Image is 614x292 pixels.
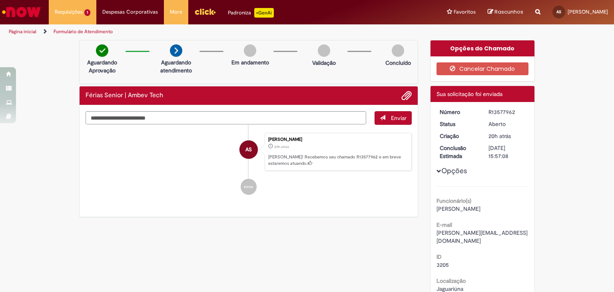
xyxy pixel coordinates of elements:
[401,90,412,101] button: Adicionar anexos
[268,137,407,142] div: [PERSON_NAME]
[392,44,404,57] img: img-circle-grey.png
[86,92,163,99] h2: Férias Senior | Ambev Tech Histórico de tíquete
[437,277,466,284] b: Localização
[434,144,483,160] dt: Conclusão Estimada
[83,58,122,74] p: Aguardando Aprovação
[312,59,336,67] p: Validação
[434,108,483,116] dt: Número
[488,144,526,160] div: [DATE] 15:57:08
[268,154,407,166] p: [PERSON_NAME]! Recebemos seu chamado R13577962 e em breve estaremos atuando.
[84,9,90,16] span: 1
[274,144,289,149] span: 20h atrás
[434,132,483,140] dt: Criação
[454,8,476,16] span: Favoritos
[437,197,471,204] b: Funcionário(s)
[488,8,523,16] a: Rascunhos
[568,8,608,15] span: [PERSON_NAME]
[434,120,483,128] dt: Status
[488,120,526,128] div: Aberto
[9,28,36,35] a: Página inicial
[391,114,407,122] span: Enviar
[431,40,535,56] div: Opções do Chamado
[102,8,158,16] span: Despesas Corporativas
[170,8,182,16] span: More
[254,8,274,18] p: +GenAi
[437,205,480,212] span: [PERSON_NAME]
[318,44,330,57] img: img-circle-grey.png
[437,261,449,268] span: 3205
[96,44,108,57] img: check-circle-green.png
[1,4,42,20] img: ServiceNow
[437,62,529,75] button: Cancelar Chamado
[245,140,252,159] span: AS
[488,108,526,116] div: R13577962
[556,9,561,14] span: AS
[488,132,511,140] span: 20h atrás
[86,133,412,171] li: Alessandro Guimaraes Dos Santos
[231,58,269,66] p: Em andamento
[86,111,366,125] textarea: Digite sua mensagem aqui...
[437,229,528,244] span: [PERSON_NAME][EMAIL_ADDRESS][DOMAIN_NAME]
[86,125,412,203] ul: Histórico de tíquete
[170,44,182,57] img: arrow-next.png
[437,221,452,228] b: E-mail
[488,132,511,140] time: 29/09/2025 15:57:03
[244,44,256,57] img: img-circle-grey.png
[55,8,83,16] span: Requisições
[239,140,258,159] div: Alessandro Guimaraes Dos Santos
[157,58,195,74] p: Aguardando atendimento
[385,59,411,67] p: Concluído
[194,6,216,18] img: click_logo_yellow_360x200.png
[228,8,274,18] div: Padroniza
[437,90,502,98] span: Sua solicitação foi enviada
[274,144,289,149] time: 29/09/2025 15:57:03
[54,28,113,35] a: Formulário de Atendimento
[437,253,442,260] b: ID
[6,24,403,39] ul: Trilhas de página
[488,132,526,140] div: 29/09/2025 15:57:03
[375,111,412,125] button: Enviar
[494,8,523,16] span: Rascunhos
